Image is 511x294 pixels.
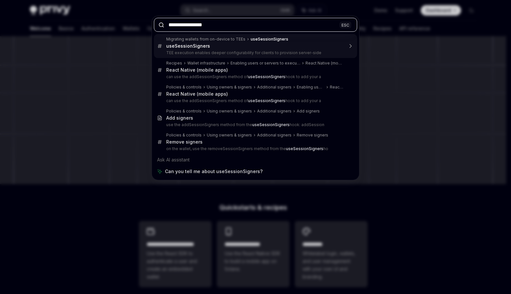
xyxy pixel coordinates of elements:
b: useSessionSigners [248,98,285,103]
div: React Native (mobile apps) [166,67,228,73]
div: Additional signers [257,109,292,114]
b: useSessionSigners [251,37,288,41]
div: Additional signers [257,85,292,90]
p: TEE execution enables deeper configurability for clients to provision server-side [166,50,343,55]
div: Using owners & signers [207,85,252,90]
div: Add signers [297,109,320,114]
div: Additional signers [257,133,292,138]
p: on the wallet, use the removeSessionSigners method from the ho [166,146,343,151]
div: Wallet infrastructure [187,61,225,66]
div: React Native (mobile apps) [330,85,343,90]
div: Migrating wallets from on-device to TEEs [166,37,245,42]
div: Ask AI assistant [154,154,357,166]
b: useSessionSigners [286,146,323,151]
span: Can you tell me about useSessionSigners? [165,168,263,175]
p: use the addSessionSigners method from the hook: addSession [166,122,343,127]
div: Using owners & signers [207,133,252,138]
div: React Native (mobile apps) [166,91,228,97]
b: useSessionSigners [166,43,210,49]
div: Policies & controls [166,133,202,138]
div: Remove signers [297,133,328,138]
div: Using owners & signers [207,109,252,114]
div: Add signers [166,115,193,121]
div: Recipes [166,61,182,66]
div: Policies & controls [166,109,202,114]
div: Enabling users or servers to execute transactions [231,61,300,66]
b: useSessionSigners [248,74,285,79]
div: React Native (mobile apps) [305,61,343,66]
div: Policies & controls [166,85,202,90]
b: useSessionSigners [252,122,290,127]
div: Remove signers [166,139,203,145]
p: can use the addSessionSigners method of hook to add your a [166,74,343,79]
div: Enabling users or servers to execute transactions [297,85,325,90]
p: can use the addSessionSigners method of hook to add your a [166,98,343,103]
